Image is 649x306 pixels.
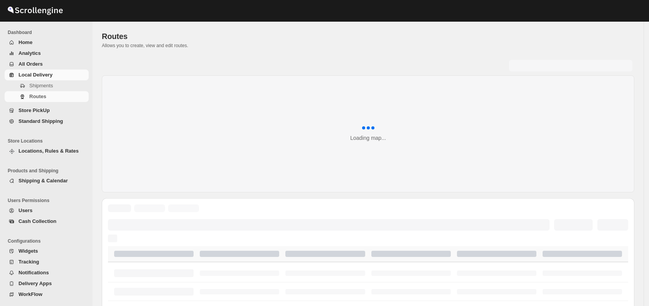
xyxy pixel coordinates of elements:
[19,178,68,184] span: Shipping & Calendar
[102,32,128,41] span: Routes
[350,134,386,142] div: Loading map...
[5,146,89,156] button: Locations, Rules & Rates
[5,278,89,289] button: Delivery Apps
[19,39,32,45] span: Home
[19,50,41,56] span: Analytics
[19,270,49,275] span: Notifications
[19,107,50,113] span: Store PickUp
[5,289,89,300] button: WorkFlow
[19,118,63,124] span: Standard Shipping
[5,91,89,102] button: Routes
[19,218,56,224] span: Cash Collection
[8,168,89,174] span: Products and Shipping
[19,61,43,67] span: All Orders
[102,42,634,49] p: Allows you to create, view and edit routes.
[5,175,89,186] button: Shipping & Calendar
[5,246,89,257] button: Widgets
[19,259,39,265] span: Tracking
[5,80,89,91] button: Shipments
[8,29,89,36] span: Dashboard
[5,48,89,59] button: Analytics
[5,37,89,48] button: Home
[8,138,89,144] span: Store Locations
[19,280,52,286] span: Delivery Apps
[8,197,89,204] span: Users Permissions
[19,148,79,154] span: Locations, Rules & Rates
[19,72,52,78] span: Local Delivery
[29,83,53,88] span: Shipments
[19,291,42,297] span: WorkFlow
[19,207,32,213] span: Users
[5,267,89,278] button: Notifications
[8,238,89,244] span: Configurations
[5,257,89,267] button: Tracking
[29,93,46,99] span: Routes
[5,205,89,216] button: Users
[5,216,89,227] button: Cash Collection
[5,59,89,70] button: All Orders
[19,248,38,254] span: Widgets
